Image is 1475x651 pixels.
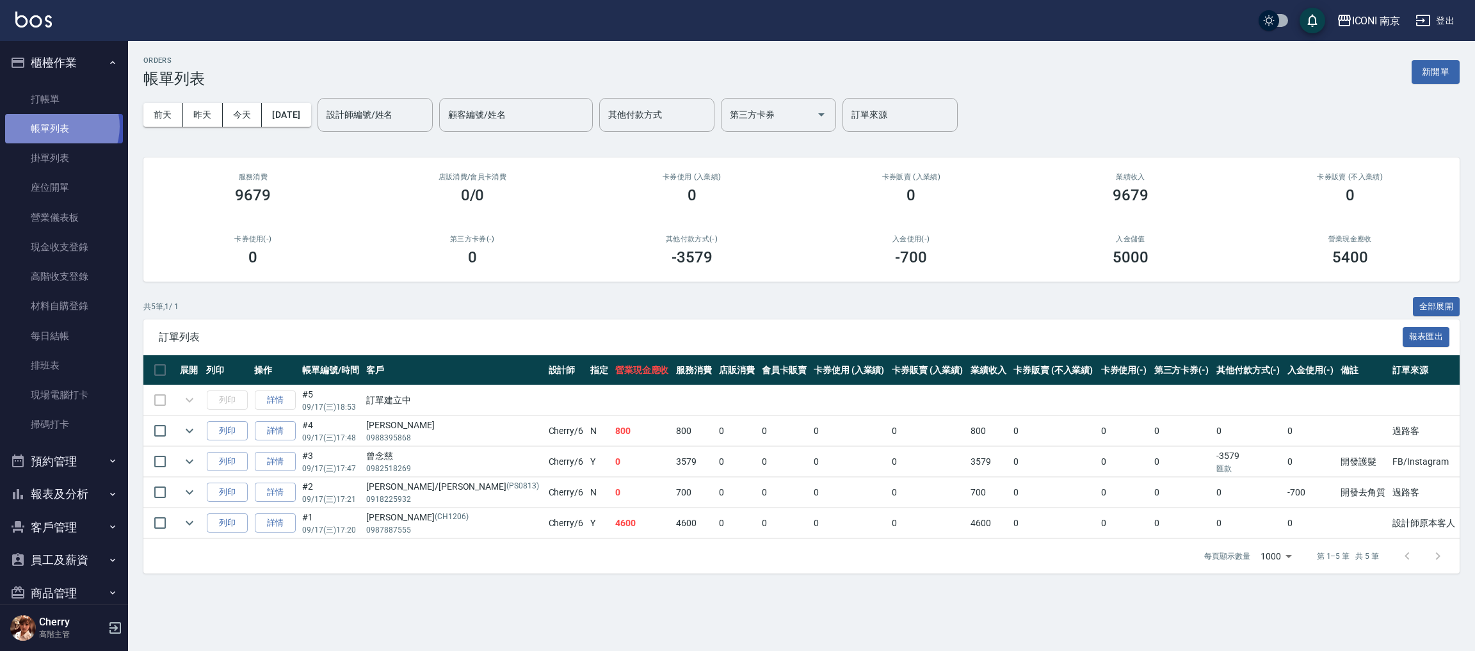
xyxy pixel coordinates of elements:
a: 帳單列表 [5,114,123,143]
td: -3579 [1213,447,1284,477]
h2: 第三方卡券(-) [378,235,567,243]
p: 0918225932 [366,494,542,505]
button: 登出 [1410,9,1460,33]
a: 詳情 [255,452,296,472]
th: 營業現金應收 [612,355,673,385]
td: FB/Instagram [1389,447,1460,477]
td: 4600 [967,508,1010,538]
td: 設計師原本客人 [1389,508,1460,538]
td: Cherry /6 [545,508,588,538]
button: save [1300,8,1325,33]
td: 0 [1151,416,1213,446]
button: [DATE] [262,103,310,127]
td: 800 [967,416,1010,446]
td: Y [587,447,612,477]
td: 0 [889,416,967,446]
button: 列印 [207,513,248,533]
th: 店販消費 [716,355,759,385]
h2: 營業現金應收 [1255,235,1444,243]
button: expand row [180,513,199,533]
td: 0 [716,447,759,477]
a: 報表匯出 [1403,330,1450,342]
th: 其他付款方式(-) [1213,355,1284,385]
a: 排班表 [5,351,123,380]
td: 開發去角質 [1337,478,1389,508]
button: 櫃檯作業 [5,46,123,79]
h2: 卡券使用(-) [159,235,348,243]
th: 會員卡販賣 [759,355,810,385]
button: 報表匯出 [1403,327,1450,347]
td: 700 [673,478,716,508]
td: 3579 [967,447,1010,477]
td: #3 [299,447,363,477]
td: 0 [1284,447,1337,477]
a: 座位開單 [5,173,123,202]
h3: 0 [688,186,697,204]
td: 0 [1151,447,1213,477]
td: 3579 [673,447,716,477]
h3: 0/0 [461,186,485,204]
span: 訂單列表 [159,331,1403,344]
th: 設計師 [545,355,588,385]
td: 0 [1098,508,1151,538]
td: 700 [967,478,1010,508]
button: 商品管理 [5,577,123,610]
a: 詳情 [255,483,296,502]
td: #2 [299,478,363,508]
td: 0 [716,416,759,446]
h3: 服務消費 [159,173,348,181]
td: 0 [1151,478,1213,508]
th: 客戶 [363,355,545,385]
td: 過路客 [1389,478,1460,508]
h2: 入金儲值 [1036,235,1225,243]
p: 09/17 (三) 17:47 [302,463,360,474]
h2: 入金使用(-) [817,235,1006,243]
th: 操作 [251,355,299,385]
td: N [587,478,612,508]
td: #4 [299,416,363,446]
a: 掛單列表 [5,143,123,173]
button: Open [811,104,832,125]
td: 開發護髮 [1337,447,1389,477]
td: -700 [1284,478,1337,508]
td: 0 [1010,508,1098,538]
td: N [587,416,612,446]
p: 第 1–5 筆 共 5 筆 [1317,551,1379,562]
h2: 卡券販賣 (入業績) [817,173,1006,181]
div: [PERSON_NAME] [366,511,542,524]
td: 0 [1213,416,1284,446]
td: 4600 [612,508,673,538]
button: 列印 [207,483,248,502]
button: 昨天 [183,103,223,127]
p: (CH1206) [435,511,469,524]
h2: 其他付款方式(-) [597,235,786,243]
th: 卡券使用(-) [1098,355,1151,385]
button: ICONI 南京 [1332,8,1406,34]
th: 展開 [177,355,203,385]
td: #5 [299,385,363,415]
button: 列印 [207,452,248,472]
th: 業績收入 [967,355,1010,385]
h3: 0 [468,248,477,266]
img: Person [10,615,36,641]
td: 0 [889,508,967,538]
a: 新開單 [1412,65,1460,77]
td: Cherry /6 [545,447,588,477]
td: 800 [673,416,716,446]
h3: 5400 [1332,248,1368,266]
h2: 店販消費 /會員卡消費 [378,173,567,181]
button: 客戶管理 [5,511,123,544]
p: 共 5 筆, 1 / 1 [143,301,179,312]
th: 卡券販賣 (不入業績) [1010,355,1098,385]
td: 0 [1151,508,1213,538]
h3: 帳單列表 [143,70,205,88]
img: Logo [15,12,52,28]
td: 0 [1098,447,1151,477]
h5: Cherry [39,616,104,629]
h3: -700 [895,248,927,266]
th: 列印 [203,355,251,385]
h3: 9679 [235,186,271,204]
p: 0982518269 [366,463,542,474]
a: 營業儀表板 [5,203,123,232]
th: 訂單來源 [1389,355,1460,385]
